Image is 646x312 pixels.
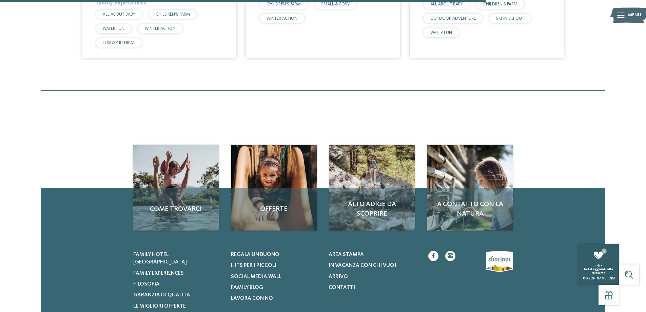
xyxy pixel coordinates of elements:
[140,204,212,214] span: Come trovarci
[336,200,408,219] span: Alto Adige da scoprire
[329,273,418,280] a: Arrivo
[582,277,615,280] span: [PERSON_NAME] ora
[133,252,187,265] span: Family hotel [GEOGRAPHIC_DATA]
[430,16,476,21] span: OUTDOOR ADVENTURE
[231,273,320,280] a: Social Media Wall
[267,16,297,21] span: WINTER ACTION
[133,281,160,287] span: Filosofia
[103,26,124,31] span: WATER FUN
[231,251,320,258] a: Regala un buono
[231,145,317,231] a: Cercate un hotel per famiglie? Qui troverete solo i migliori! Offerte
[133,145,219,231] a: Cercate un hotel per famiglie? Qui troverete solo i migliori! Come trovarci
[231,262,320,269] a: Hits per i piccoli
[133,270,222,277] a: Family experiences
[231,145,317,231] img: Cercate un hotel per famiglie? Qui troverete solo i migliori!
[329,145,415,231] a: Cercate un hotel per famiglie? Qui troverete solo i migliori! Alto Adige da scoprire
[231,274,281,279] span: Social Media Wall
[434,200,506,219] span: A contatto con la natura
[145,26,176,31] span: WINTER ACTION
[133,271,184,276] span: Family experiences
[231,252,279,257] span: Regala un buono
[329,274,348,279] span: Arrivo
[483,2,517,6] span: CHILDREN’S FARM
[329,252,364,257] span: Area stampa
[329,263,396,268] span: In vacanza con chi vuoi
[321,2,350,6] span: SMALL & COSY
[602,249,607,254] span: 3
[133,251,222,266] a: Family hotel [GEOGRAPHIC_DATA]
[103,41,135,45] span: LUXURY RETREAT
[329,285,355,290] span: Contatti
[133,304,186,309] span: Le migliori offerte
[584,268,613,275] span: hotel aggiunti alla richiesta
[133,292,190,298] span: Garanzia di qualità
[430,2,463,6] span: ALL ABOUT BABY
[231,296,275,301] span: Lavora con noi
[601,264,602,267] span: 5
[133,302,222,310] a: Le migliori offerte
[427,145,513,231] img: Cercate un hotel per famiglie? Qui troverete solo i migliori!
[329,251,418,258] a: Area stampa
[597,264,600,267] span: di
[231,284,320,291] a: Family Blog
[238,204,310,214] span: Offerte
[329,262,418,269] a: In vacanza con chi vuoi
[231,295,320,302] a: Lavora con noi
[267,2,301,6] span: CHILDREN’S FARM
[156,12,190,17] span: CHILDREN’S FARM
[329,284,418,291] a: Contatti
[133,280,222,288] a: Filosofia
[231,263,276,268] span: Hits per i piccoli
[496,16,524,21] span: SKI-IN SKI-OUT
[133,291,222,299] a: Garanzia di qualità
[103,12,135,17] span: ALL ABOUT BABY
[430,31,452,35] span: WATER FUN
[578,244,619,285] a: 3 3 di 5 hotel aggiunti alla richiesta [PERSON_NAME] ora
[133,145,219,231] img: Cercate un hotel per famiglie? Qui troverete solo i migliori!
[427,145,513,231] a: Cercate un hotel per famiglie? Qui troverete solo i migliori! A contatto con la natura
[231,285,263,290] span: Family Blog
[329,145,415,231] img: Cercate un hotel per famiglie? Qui troverete solo i migliori!
[595,264,596,267] span: 3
